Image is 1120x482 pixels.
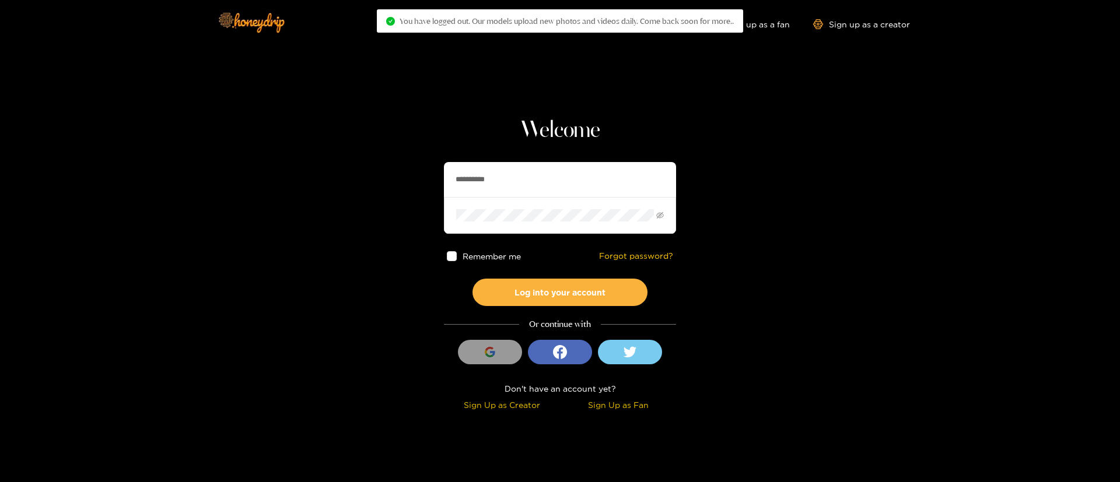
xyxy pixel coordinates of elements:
div: Sign Up as Creator [447,398,557,411]
button: Log into your account [473,279,647,306]
h1: Welcome [444,117,676,145]
div: Don't have an account yet? [444,382,676,395]
span: You have logged out. Our models upload new photos and videos daily. Come back soon for more.. [400,16,734,26]
div: Sign Up as Fan [563,398,673,411]
span: eye-invisible [656,212,664,219]
span: Remember me [463,252,521,261]
span: check-circle [386,17,395,26]
a: Sign up as a creator [813,19,910,29]
a: Forgot password? [599,251,673,261]
a: Sign up as a fan [710,19,790,29]
div: Or continue with [444,318,676,331]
